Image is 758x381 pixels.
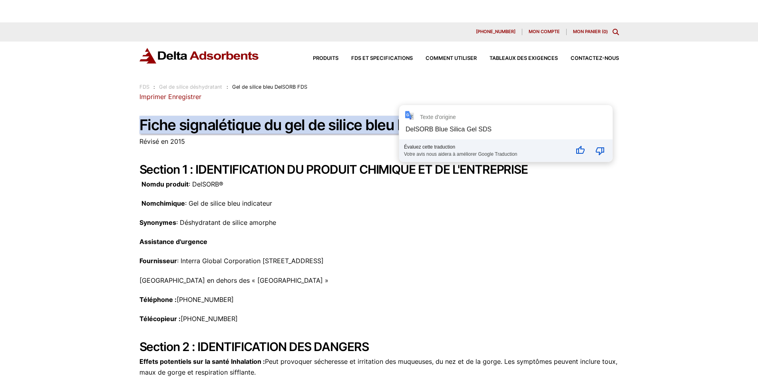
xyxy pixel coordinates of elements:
[404,150,568,157] div: Votre avis nous aidera à améliorer Google Traduction
[139,48,259,63] img: Adsorbants Delta
[573,29,608,34] a: Mon panier (0)
[406,126,491,133] div: DelSORB Blue Silica Gel SDS
[139,339,369,354] font: Section 2 : IDENTIFICATION DES DANGERS
[141,180,156,188] font: Nom
[139,162,528,177] font: Section 1 : IDENTIFICATION DU PRODUIT CHIMIQUE ET DE L'ENTREPRISE
[522,29,567,35] a: Mon compte
[300,56,338,61] a: Produits
[571,142,590,161] button: Bonne traduction
[139,276,328,284] font: [GEOGRAPHIC_DATA] en dehors des « [GEOGRAPHIC_DATA] »
[139,357,265,365] font: Effets potentiels sur la santé Inhalation :
[185,199,272,207] font: : Gel de silice bleu indicateur
[591,142,610,161] button: Mauvaise traduction
[181,315,238,323] font: [PHONE_NUMBER]
[476,29,515,34] font: [PHONE_NUMBER]
[338,56,413,61] a: FDS et spécifications
[139,116,458,134] font: Fiche signalétique du gel de silice bleu DelSORB
[176,218,276,226] font: : Déshydratant de silice amorphe
[470,29,522,35] a: [PHONE_NUMBER]
[139,357,617,376] font: Peut provoquer sécheresse et irritation des muqueuses, du nez et de la gorge. Les symptômes peuve...
[558,56,619,61] a: Contactez-nous
[529,29,560,34] font: Mon compte
[489,55,558,61] font: Tableaux des exigences
[573,29,603,34] font: Mon panier (
[139,257,177,265] font: Fournisseur
[313,55,338,61] font: Produits
[606,29,608,34] font: )
[413,56,477,61] a: Comment utiliser
[156,180,189,188] font: du produit
[404,144,568,150] div: Évaluez cette traduction
[477,56,558,61] a: Tableaux des exigences
[420,114,456,120] div: Texte d'origine
[232,84,307,90] font: Gel de silice bleu DelSORB FDS
[156,199,185,207] font: chimique
[177,257,324,265] font: : Interra Global Corporation [STREET_ADDRESS]
[603,29,606,34] font: 0
[139,93,166,101] a: Imprimer
[153,84,155,90] font: :
[139,137,185,145] font: Révisé en 2015
[426,55,477,61] font: Comment utiliser
[141,199,156,207] font: Nom
[159,84,222,90] a: Gel de silice déshydratant
[168,93,201,101] a: Enregistrer
[189,180,223,188] font: : DelSORB®
[139,218,176,226] font: Synonymes
[177,296,234,304] font: [PHONE_NUMBER]
[139,296,177,304] font: Téléphone :
[351,55,413,61] font: FDS et spécifications
[139,84,149,90] a: FDS
[613,29,619,35] div: Basculer le contenu modal
[227,84,228,90] font: :
[139,179,619,325] div: Page 1
[571,55,619,61] font: Contactez-nous
[139,238,207,246] font: Assistance d'urgence
[139,315,181,323] font: Télécopieur :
